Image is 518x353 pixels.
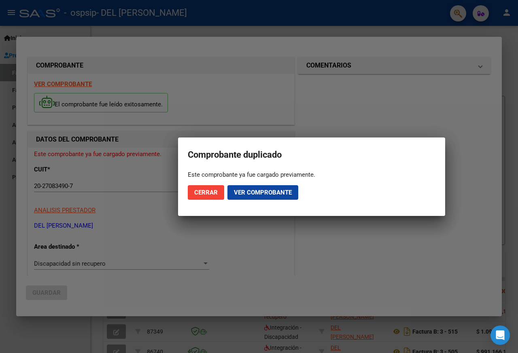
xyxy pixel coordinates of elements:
[227,185,298,200] button: Ver comprobante
[490,326,510,345] div: Open Intercom Messenger
[188,147,435,163] h2: Comprobante duplicado
[188,185,224,200] button: Cerrar
[234,189,292,196] span: Ver comprobante
[188,171,435,179] div: Este comprobante ya fue cargado previamente.
[194,189,218,196] span: Cerrar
